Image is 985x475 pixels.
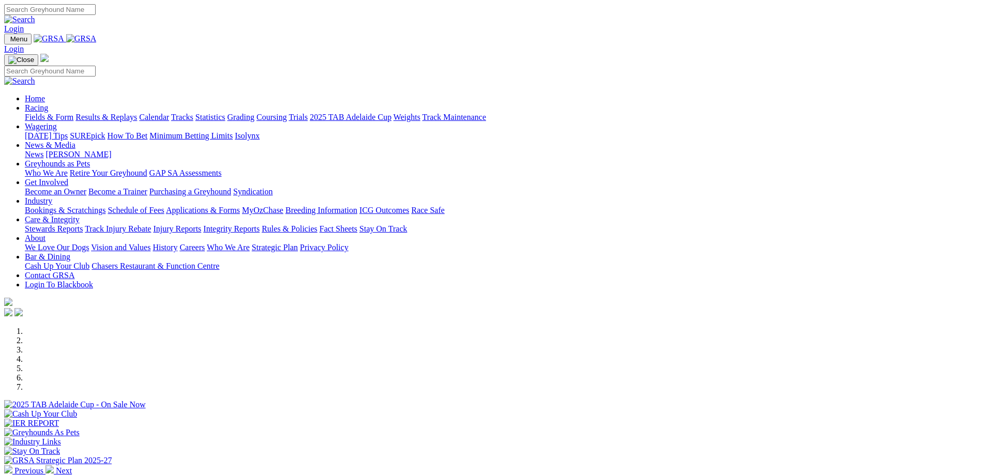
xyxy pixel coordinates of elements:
a: Bar & Dining [25,252,70,261]
div: Racing [25,113,981,122]
a: Strategic Plan [252,243,298,252]
a: 2025 TAB Adelaide Cup [310,113,391,121]
a: SUREpick [70,131,105,140]
img: Search [4,15,35,24]
input: Search [4,66,96,76]
a: Privacy Policy [300,243,348,252]
a: Schedule of Fees [108,206,164,214]
a: Careers [179,243,205,252]
a: [DATE] Tips [25,131,68,140]
a: Home [25,94,45,103]
a: Applications & Forms [166,206,240,214]
a: About [25,234,46,242]
div: About [25,243,981,252]
a: Isolynx [235,131,260,140]
a: Breeding Information [285,206,357,214]
a: News [25,150,43,159]
img: 2025 TAB Adelaide Cup - On Sale Now [4,400,146,409]
div: Greyhounds as Pets [25,168,981,178]
img: chevron-right-pager-white.svg [46,465,54,473]
img: GRSA [66,34,97,43]
a: Cash Up Your Club [25,262,89,270]
img: twitter.svg [14,308,23,316]
span: Menu [10,35,27,43]
a: [PERSON_NAME] [46,150,111,159]
div: Industry [25,206,981,215]
a: Fields & Form [25,113,73,121]
a: MyOzChase [242,206,283,214]
a: Chasers Restaurant & Function Centre [92,262,219,270]
a: Calendar [139,113,169,121]
img: logo-grsa-white.png [4,298,12,306]
img: facebook.svg [4,308,12,316]
img: GRSA Strategic Plan 2025-27 [4,456,112,465]
a: Grading [228,113,254,121]
a: Fact Sheets [320,224,357,233]
span: Previous [14,466,43,475]
a: Care & Integrity [25,215,80,224]
a: Coursing [256,113,287,121]
a: Wagering [25,122,57,131]
a: Previous [4,466,46,475]
input: Search [4,4,96,15]
a: Stewards Reports [25,224,83,233]
a: Race Safe [411,206,444,214]
a: Bookings & Scratchings [25,206,105,214]
div: Get Involved [25,187,981,196]
a: Login [4,44,24,53]
div: Care & Integrity [25,224,981,234]
div: Wagering [25,131,981,141]
a: Login [4,24,24,33]
img: Cash Up Your Club [4,409,77,419]
a: ICG Outcomes [359,206,409,214]
button: Toggle navigation [4,34,32,44]
a: News & Media [25,141,75,149]
div: News & Media [25,150,981,159]
img: Search [4,76,35,86]
a: How To Bet [108,131,148,140]
a: Syndication [233,187,272,196]
a: Track Injury Rebate [85,224,151,233]
span: Next [56,466,72,475]
button: Toggle navigation [4,54,38,66]
a: We Love Our Dogs [25,243,89,252]
a: Next [46,466,72,475]
img: logo-grsa-white.png [40,54,49,62]
a: History [153,243,177,252]
a: Rules & Policies [262,224,317,233]
img: Stay On Track [4,447,60,456]
a: Integrity Reports [203,224,260,233]
a: Greyhounds as Pets [25,159,90,168]
a: Racing [25,103,48,112]
a: Results & Replays [75,113,137,121]
img: GRSA [34,34,64,43]
a: Industry [25,196,52,205]
img: Close [8,56,34,64]
a: Weights [393,113,420,121]
a: Login To Blackbook [25,280,93,289]
div: Bar & Dining [25,262,981,271]
a: GAP SA Assessments [149,168,222,177]
a: Retire Your Greyhound [70,168,147,177]
a: Who We Are [25,168,68,177]
a: Trials [289,113,308,121]
a: Purchasing a Greyhound [149,187,231,196]
img: Greyhounds As Pets [4,428,80,437]
a: Contact GRSA [25,271,74,280]
a: Minimum Betting Limits [149,131,233,140]
a: Become a Trainer [88,187,147,196]
a: Get Involved [25,178,68,187]
a: Become an Owner [25,187,86,196]
img: IER REPORT [4,419,59,428]
a: Injury Reports [153,224,201,233]
a: Vision and Values [91,243,150,252]
a: Statistics [195,113,225,121]
img: Industry Links [4,437,61,447]
img: chevron-left-pager-white.svg [4,465,12,473]
a: Tracks [171,113,193,121]
a: Stay On Track [359,224,407,233]
a: Track Maintenance [422,113,486,121]
a: Who We Are [207,243,250,252]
